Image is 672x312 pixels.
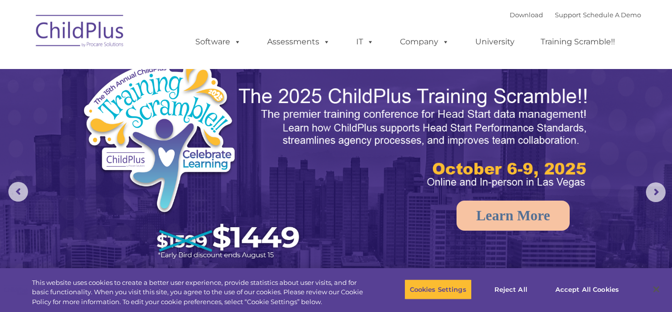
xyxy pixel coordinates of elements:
[457,201,570,231] a: Learn More
[510,11,543,19] a: Download
[390,32,459,52] a: Company
[480,279,542,300] button: Reject All
[185,32,251,52] a: Software
[346,32,384,52] a: IT
[645,278,667,300] button: Close
[32,278,369,307] div: This website uses cookies to create a better user experience, provide statistics about user visit...
[583,11,641,19] a: Schedule A Demo
[257,32,340,52] a: Assessments
[31,8,129,57] img: ChildPlus by Procare Solutions
[404,279,472,300] button: Cookies Settings
[555,11,581,19] a: Support
[550,279,624,300] button: Accept All Cookies
[465,32,524,52] a: University
[531,32,625,52] a: Training Scramble!!
[510,11,641,19] font: |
